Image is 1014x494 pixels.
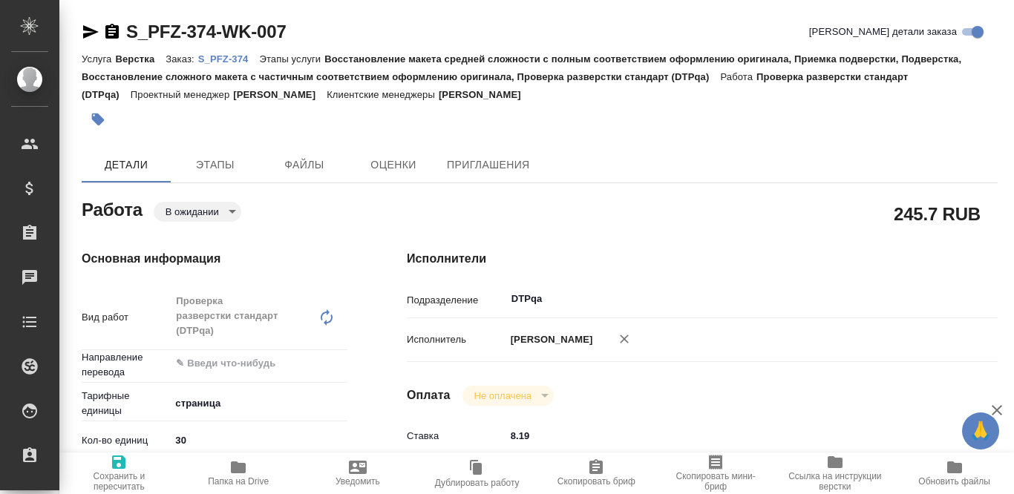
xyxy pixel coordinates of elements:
[894,452,1014,494] button: Обновить файлы
[506,332,593,347] p: [PERSON_NAME]
[962,412,999,449] button: 🙏
[179,452,298,494] button: Папка на Drive
[894,201,981,226] h2: 245.7 RUB
[557,476,635,487] span: Скопировать бриф
[82,53,115,65] p: Услуга
[208,476,269,487] span: Папка на Drive
[462,386,554,406] div: В ожидании
[131,89,233,100] p: Проектный менеджер
[665,471,767,492] span: Скопировать мини-бриф
[154,202,241,222] div: В ожидании
[82,433,170,448] p: Кол-во единиц
[435,478,520,488] span: Дублировать работу
[82,23,99,41] button: Скопировать ссылку для ЯМессенджера
[180,156,251,174] span: Этапы
[809,24,957,39] span: [PERSON_NAME] детали заказа
[233,89,327,100] p: [PERSON_NAME]
[166,53,197,65] p: Заказ:
[407,332,506,347] p: Исполнитель
[82,389,170,418] p: Тарифные единицы
[91,156,162,174] span: Детали
[82,350,170,380] p: Направление перевода
[82,195,143,222] h2: Работа
[269,156,340,174] span: Файлы
[336,476,380,487] span: Уведомить
[776,452,895,494] button: Ссылка на инструкции верстки
[198,53,260,65] p: S_PFZ-374
[170,429,347,451] input: ✎ Введи что-нибудь
[170,391,347,416] div: страница
[339,362,342,365] button: Open
[327,89,439,100] p: Клиентские менеджеры
[537,452,656,494] button: Скопировать бриф
[82,250,347,268] h4: Основная информация
[298,452,418,494] button: Уведомить
[785,471,886,492] span: Ссылка на инструкции верстки
[447,156,530,174] span: Приглашения
[59,452,179,494] button: Сохранить и пересчитать
[608,323,641,355] button: Удалить исполнителя
[68,471,170,492] span: Сохранить и пересчитать
[407,429,506,444] p: Ставка
[918,476,990,487] span: Обновить файлы
[82,103,114,136] button: Добавить тэг
[103,23,121,41] button: Скопировать ссылку
[198,52,260,65] a: S_PFZ-374
[126,22,287,42] a: S_PFZ-374-WK-007
[259,53,324,65] p: Этапы услуги
[358,156,429,174] span: Оценки
[439,89,532,100] p: [PERSON_NAME]
[161,205,223,218] button: В ожидании
[82,310,170,325] p: Вид работ
[115,53,166,65] p: Верстка
[941,297,943,300] button: Open
[417,452,537,494] button: Дублировать работу
[470,389,536,402] button: Не оплачена
[174,355,293,372] input: ✎ Введи что-нибудь
[656,452,776,494] button: Скопировать мини-бриф
[968,415,993,447] span: 🙏
[506,425,949,447] input: ✎ Введи что-нибудь
[82,53,961,82] p: Восстановление макета средней сложности с полным соответствием оформлению оригинала, Приемка подв...
[720,71,756,82] p: Работа
[407,386,451,404] h4: Оплата
[407,293,506,308] p: Подразделение
[407,250,998,268] h4: Исполнители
